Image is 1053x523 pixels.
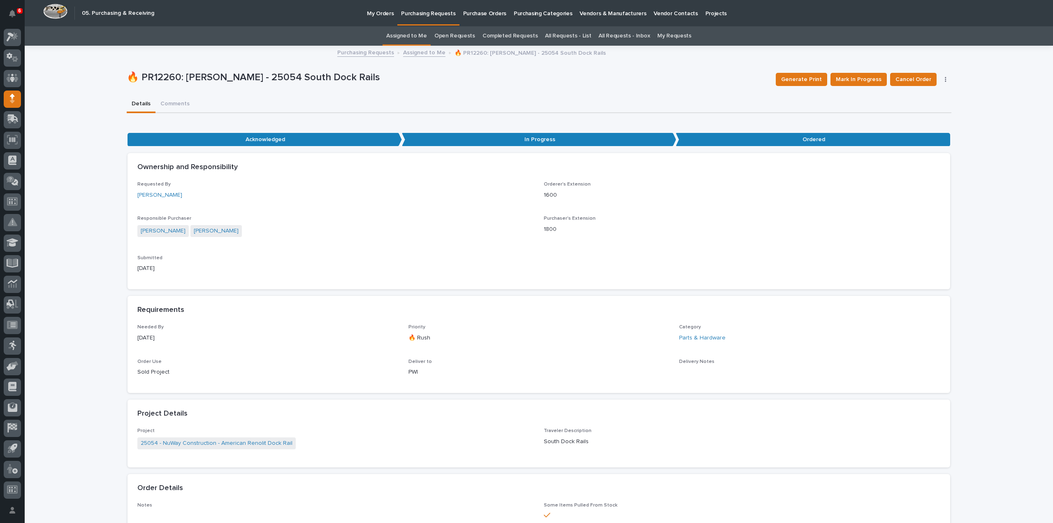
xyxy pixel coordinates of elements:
[408,334,670,342] p: 🔥 Rush
[895,74,931,84] span: Cancel Order
[137,264,534,273] p: [DATE]
[830,73,887,86] button: Mark In Progress
[386,26,427,46] a: Assigned to Me
[434,26,475,46] a: Open Requests
[679,334,726,342] a: Parts & Hardware
[544,503,617,508] span: Some Items Pulled From Stock
[137,182,171,187] span: Requested By
[4,5,21,22] button: Notifications
[890,73,937,86] button: Cancel Order
[137,325,164,330] span: Needed By
[137,428,155,433] span: Project
[544,225,940,234] p: 1800
[544,182,591,187] span: Orderer's Extension
[127,96,155,113] button: Details
[403,47,445,57] a: Assigned to Me
[194,227,239,235] a: [PERSON_NAME]
[455,48,606,57] p: 🔥 PR12260: [PERSON_NAME] - 25054 South Dock Rails
[544,437,940,446] p: South Dock Rails
[408,368,670,377] p: PWI
[10,10,21,23] div: Notifications6
[128,133,402,146] p: Acknowledged
[18,8,21,14] p: 6
[43,4,67,19] img: Workspace Logo
[141,227,186,235] a: [PERSON_NAME]
[679,359,714,364] span: Delivery Notes
[676,133,950,146] p: Ordered
[337,47,394,57] a: Purchasing Requests
[545,26,591,46] a: All Requests - List
[598,26,650,46] a: All Requests - Inbox
[137,334,399,342] p: [DATE]
[679,325,701,330] span: Category
[402,133,676,146] p: In Progress
[408,359,432,364] span: Deliver to
[137,306,184,315] h2: Requirements
[137,409,188,418] h2: Project Details
[137,368,399,377] p: Sold Project
[836,74,881,84] span: Mark In Progress
[137,503,152,508] span: Notes
[776,73,827,86] button: Generate Print
[137,191,182,200] a: [PERSON_NAME]
[781,74,822,84] span: Generate Print
[544,428,591,433] span: Traveler Description
[137,163,238,172] h2: Ownership and Responsibility
[544,191,940,200] p: 1600
[482,26,538,46] a: Completed Requests
[657,26,691,46] a: My Requests
[137,484,183,493] h2: Order Details
[544,216,596,221] span: Purchaser's Extension
[137,256,162,260] span: Submitted
[127,72,770,84] p: 🔥 PR12260: [PERSON_NAME] - 25054 South Dock Rails
[408,325,425,330] span: Priority
[141,439,292,448] a: 25054 - NuWay Construction - American Renolit Dock Rail
[137,216,191,221] span: Responsible Purchaser
[155,96,195,113] button: Comments
[137,359,162,364] span: Order Use
[82,10,154,17] h2: 05. Purchasing & Receiving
